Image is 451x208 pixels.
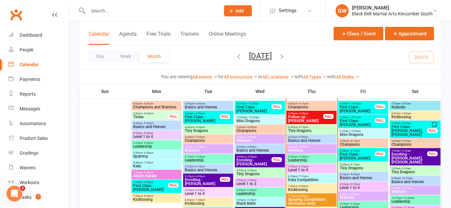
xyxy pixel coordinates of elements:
div: GW [336,4,349,17]
span: - 4:15pm [349,149,360,152]
a: Reports [9,87,69,102]
button: [DATE] [249,51,272,61]
span: 3:30pm [236,126,284,129]
span: - 9:35am [401,167,411,170]
span: - 4:30pm [298,112,308,115]
span: 5:10pm [184,155,232,158]
span: 4:20pm [288,136,335,139]
span: 9:05am [391,149,427,152]
span: - 4:30pm [194,102,205,105]
span: Warriors [391,190,439,194]
span: 7:10pm [288,195,335,198]
span: - 4:30pm [194,112,205,115]
span: 3:45pm [339,163,387,166]
span: - 4:15pm [349,163,360,166]
span: Tiny Dragons [184,129,232,133]
span: Champions [184,139,232,142]
div: Calendar [20,62,39,67]
span: - 4:30pm [143,112,153,115]
span: - 5:05pm [298,136,308,139]
span: 5:20pm [339,202,387,205]
span: First Class - [PERSON_NAME], [PERSON_NAME] [391,125,427,137]
span: Level 1 to 4 [288,168,335,172]
span: Sparring [133,154,180,158]
a: Clubworx [8,7,24,23]
div: Black Belt Martial Arts Kincumber South [352,11,433,17]
span: Leadership [288,158,335,162]
span: - 4:30pm [143,102,153,105]
div: Workouts [20,180,39,185]
span: - 4:15pm [349,140,360,142]
span: - 5:35pm [349,202,360,205]
span: 4:20pm [339,183,387,186]
strong: at [258,74,262,79]
th: Fri [338,85,389,98]
span: - 8:00pm [298,185,308,188]
div: Product Sales [20,136,48,141]
div: FULL [168,114,179,119]
span: First Class - [PERSON_NAME] [236,105,272,113]
span: 10:25am [391,197,439,199]
span: 3:30pm [236,136,284,139]
button: Day [88,50,112,62]
span: - 7:30pm [194,199,205,201]
span: Champions [236,129,284,133]
span: - 4:30pm [194,126,205,129]
div: FULL [220,114,230,119]
strong: with [294,74,303,79]
button: Week [112,50,139,62]
a: Product Sales [9,131,69,146]
strong: for [218,74,224,79]
span: - 8:30pm [143,171,153,174]
span: 5:25pm [184,189,232,192]
span: 2 [20,186,25,191]
div: FULL [375,104,385,109]
span: 9:05am [391,140,439,142]
span: 4:00pm [133,112,168,115]
span: 3:45pm [288,112,323,115]
span: Kickboxing [288,188,335,192]
strong: You are viewing [161,74,193,79]
span: 6:40pm [133,161,180,164]
span: 5:50pm [133,151,180,154]
button: Agenda [119,31,137,45]
span: First Class - [PERSON_NAME] [133,184,168,192]
span: 10:00am [236,116,284,119]
div: FULL [375,151,385,156]
th: Sun [79,85,131,98]
span: Enrolling - [PERSON_NAME] [236,158,272,166]
a: Workouts [9,175,69,190]
span: - 7:10pm [298,175,308,178]
span: First Class - [PERSON_NAME] [339,119,375,127]
span: 4:05pm [236,145,284,148]
span: Kata Competition [288,178,335,182]
span: Tiny Dragons [339,166,387,170]
span: Tiny Dragons [391,170,439,174]
span: Follow up - [PERSON_NAME] [288,115,323,123]
a: Messages [9,102,69,116]
span: 5:20pm [288,165,335,168]
button: Class / Event [334,27,383,40]
span: 9:30am [339,102,375,105]
span: - 4:35pm [246,155,257,158]
span: Sparring Competition (Invitation only) [288,198,335,205]
button: Add [224,5,252,16]
span: - 10:40am [402,197,414,199]
span: - 9:35am [401,140,411,142]
a: All Locations [262,74,294,80]
span: - 10:01am [349,116,361,119]
span: 4:35pm [184,145,232,148]
span: 5:35pm [133,142,180,144]
div: FULL [427,128,438,133]
div: FULL [271,157,282,162]
input: Search... [86,6,216,15]
iframe: Intercom live chat [7,186,22,201]
span: 5:50pm [236,189,284,192]
span: 9:30am [339,130,387,133]
span: - 5:20pm [298,155,308,158]
span: Warriors [184,148,232,152]
button: Trainers [180,31,199,45]
span: Mini Dragons [236,119,284,123]
span: Champions [339,142,387,146]
span: - 5:35pm [143,132,153,135]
